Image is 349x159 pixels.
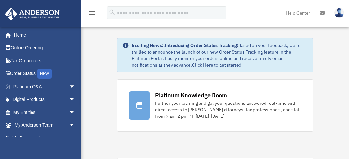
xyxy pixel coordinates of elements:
img: User Pic [334,8,344,18]
span: arrow_drop_down [69,93,82,106]
div: Based on your feedback, we're thrilled to announce the launch of our new Order Status Tracking fe... [132,42,307,68]
a: Online Ordering [5,42,85,55]
i: menu [88,9,96,17]
div: NEW [37,69,52,79]
a: Home [5,29,82,42]
span: arrow_drop_down [69,131,82,145]
span: arrow_drop_down [69,80,82,93]
a: My Entitiesarrow_drop_down [5,106,85,119]
a: Platinum Knowledge Room Further your learning and get your questions answered real-time with dire... [117,79,313,132]
a: Digital Productsarrow_drop_down [5,93,85,106]
a: menu [88,11,96,17]
a: Click Here to get started! [192,62,243,68]
a: Order StatusNEW [5,67,85,80]
img: Anderson Advisors Platinum Portal [3,8,62,20]
a: My Documentsarrow_drop_down [5,131,85,144]
i: search [109,9,116,16]
strong: Exciting News: Introducing Order Status Tracking! [132,43,238,48]
a: My Anderson Teamarrow_drop_down [5,119,85,132]
div: Further your learning and get your questions answered real-time with direct access to [PERSON_NAM... [155,100,301,119]
a: Tax Organizers [5,54,85,67]
a: Platinum Q&Aarrow_drop_down [5,80,85,93]
div: Platinum Knowledge Room [155,91,227,99]
span: arrow_drop_down [69,119,82,132]
span: arrow_drop_down [69,106,82,119]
